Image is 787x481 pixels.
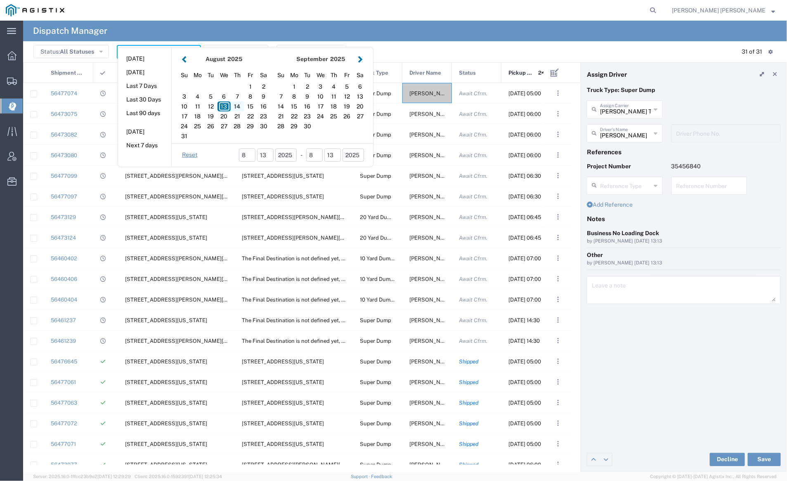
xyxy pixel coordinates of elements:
[508,379,541,385] span: 08/13/2025, 05:00
[340,101,354,111] div: 19
[257,69,270,82] div: Saturday
[51,276,77,282] a: 56460406
[51,400,77,406] a: 56477063
[459,400,479,406] span: Shipped
[553,335,564,347] button: ...
[558,88,559,98] span: . . .
[508,214,541,220] span: 08/13/2025, 06:45
[125,400,207,406] span: 6527 Calaveras Rd, Sunol, California, 94586, United States
[178,69,191,82] div: Sunday
[51,235,76,241] a: 56473124
[204,69,217,82] div: Tuesday
[125,441,207,447] span: 6527 Calaveras Rd, Sunol, California, 94586, United States
[360,63,388,83] span: Truck Type
[587,251,781,259] div: Other
[203,45,268,58] button: Saved Searches
[354,92,367,101] div: 13
[301,101,314,111] div: 16
[274,69,288,82] div: Sunday
[242,317,488,323] span: The Final Destination is not defined yet, San Rafael, California, United States
[257,92,270,101] div: 9
[178,111,191,121] div: 17
[314,69,327,82] div: Wednesday
[242,255,488,262] span: The Final Destination is not defined yet, Angwin, California, United States
[327,69,340,82] div: Thursday
[748,453,781,466] button: Save
[257,149,274,162] input: dd
[553,294,564,305] button: ...
[600,453,612,466] a: Edit next row
[242,358,324,365] span: 99 Main St, Daly City, California, 94014, United States
[51,111,77,117] a: 56473075
[306,149,323,162] input: mm
[118,52,171,65] button: [DATE]
[60,48,94,55] span: All Statuses
[354,101,367,111] div: 20
[360,276,409,282] span: 10 Yard Dump Truck
[409,214,454,220] span: Ed Vera
[587,201,633,208] a: Add Reference
[360,297,409,303] span: 10 Yard Dump Truck
[587,259,781,267] div: by [PERSON_NAME] [DATE] 13:13
[242,420,324,427] span: 10 Seaport Blvd, Redwood City, California, 94063, United States
[508,462,541,468] span: 08/13/2025, 06:00
[360,420,391,427] span: Super Dump
[274,92,288,101] div: 7
[314,101,327,111] div: 17
[587,238,781,245] div: by [PERSON_NAME] [DATE] 13:13
[508,193,541,200] span: 08/13/2025, 06:30
[327,111,340,121] div: 25
[459,255,487,262] span: Await Cfrm.
[125,420,207,427] span: 6527 Calaveras Rd, Sunol, California, 94586, United States
[118,80,171,92] button: Last 7 Days
[360,338,391,344] span: Super Dump
[242,276,488,282] span: The Final Destination is not defined yet, Angwin, California, United States
[33,21,107,41] h4: Dispatch Manager
[587,162,663,171] p: Project Number
[360,400,391,406] span: Super Dump
[354,69,367,82] div: Saturday
[300,151,303,159] span: -
[360,317,391,323] span: Super Dump
[51,173,77,179] a: 56477099
[242,214,369,220] span: 901 Bailey Rd, Pittsburg, California, 94565, United States
[327,92,340,101] div: 11
[360,111,391,117] span: Super Dump
[558,439,559,449] span: . . .
[409,400,454,406] span: Gagandeep Singh
[360,255,409,262] span: 10 Yard Dump Truck
[409,132,454,138] span: Harpreet Singh
[558,130,559,139] span: . . .
[508,276,541,282] span: 08/13/2025, 07:00
[558,336,559,346] span: . . .
[710,453,745,466] button: Decline
[459,441,479,447] span: Shipped
[508,111,541,117] span: 08/13/2025, 06:00
[558,233,559,243] span: . . .
[409,173,454,179] span: Luis Cervantes
[231,121,244,131] div: 28
[459,90,487,97] span: Await Cfrm.
[459,297,487,303] span: Await Cfrm.
[51,297,77,303] a: 56460404
[508,358,541,365] span: 08/13/2025, 05:00
[191,101,204,111] div: 11
[288,121,301,131] div: 29
[351,474,371,479] a: Support
[409,276,454,282] span: Ken Rasmussen
[508,317,540,323] span: 08/13/2025, 14:30
[409,379,454,385] span: Prince Singh
[51,193,77,200] a: 56477097
[650,473,777,480] span: Copyright © [DATE]-[DATE] Agistix Inc., All Rights Reserved
[118,107,171,120] button: Last 90 days
[553,149,564,161] button: ...
[51,441,76,447] a: 56477071
[587,215,781,222] h4: Notes
[553,376,564,388] button: ...
[553,252,564,264] button: ...
[587,71,627,78] h4: Assign Driver
[275,149,297,162] input: yyyy
[553,129,564,140] button: ...
[242,235,369,241] span: 901 Bailey Rd, Pittsburg, California, 94565, United States
[459,235,487,241] span: Await Cfrm.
